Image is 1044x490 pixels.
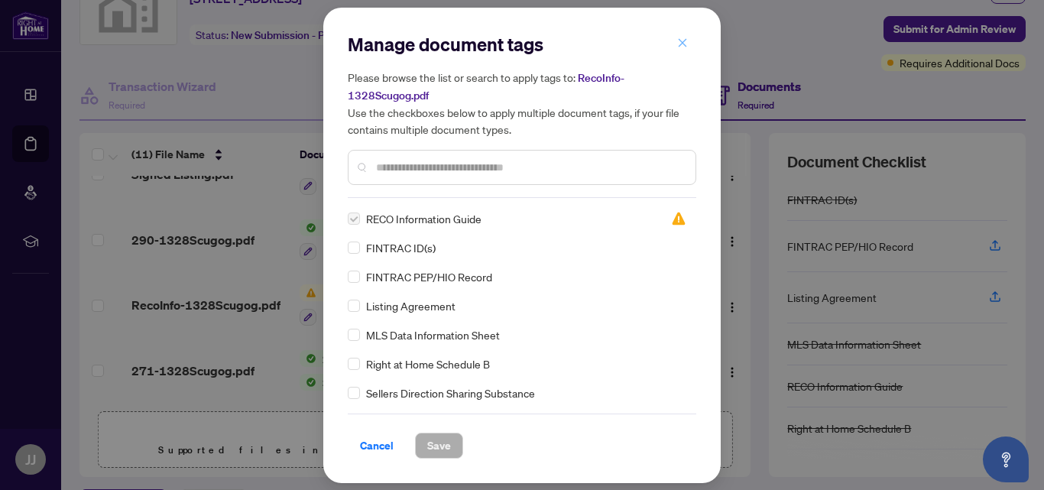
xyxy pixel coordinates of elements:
[983,436,1029,482] button: Open asap
[366,239,436,256] span: FINTRAC ID(s)
[348,71,624,102] span: RecoInfo-1328Scugog.pdf
[348,69,696,138] h5: Please browse the list or search to apply tags to: Use the checkboxes below to apply multiple doc...
[415,433,463,459] button: Save
[360,433,394,458] span: Cancel
[348,32,696,57] h2: Manage document tags
[671,211,686,226] span: Needs Work
[348,433,406,459] button: Cancel
[366,326,500,343] span: MLS Data Information Sheet
[366,210,481,227] span: RECO Information Guide
[366,268,492,285] span: FINTRAC PEP/HIO Record
[366,385,535,401] span: Sellers Direction Sharing Substance
[366,297,456,314] span: Listing Agreement
[677,37,688,48] span: close
[366,355,490,372] span: Right at Home Schedule B
[671,211,686,226] img: status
